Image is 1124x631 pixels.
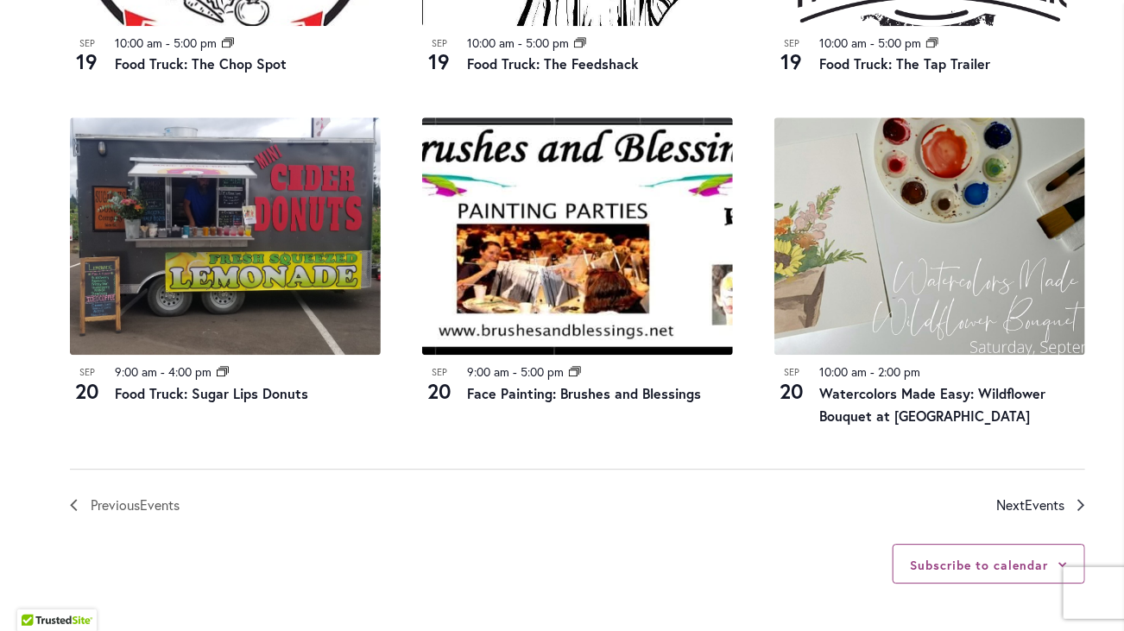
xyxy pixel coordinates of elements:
time: 5:00 pm [521,363,564,380]
span: Sep [774,36,809,51]
span: - [513,363,517,380]
span: Events [140,495,180,514]
a: Food Truck: The Chop Spot [115,54,287,73]
button: Subscribe to calendar [911,557,1048,573]
span: Previous [91,494,180,516]
time: 10:00 am [467,35,515,51]
time: 9:00 am [115,363,157,380]
time: 5:00 pm [526,35,569,51]
time: 10:00 am [819,363,867,380]
img: Food Truck: Sugar Lips Apple Cider Donuts [70,117,381,355]
a: Food Truck: Sugar Lips Donuts [115,384,308,402]
time: 10:00 am [115,35,162,51]
span: Sep [70,36,104,51]
iframe: Launch Accessibility Center [13,570,61,618]
time: 2:00 pm [878,363,920,380]
time: 5:00 pm [174,35,217,51]
time: 5:00 pm [878,35,921,51]
span: 19 [774,47,809,76]
span: - [870,363,875,380]
span: 20 [70,376,104,406]
span: Sep [774,365,809,380]
span: - [870,35,875,51]
span: - [161,363,165,380]
span: 20 [422,376,457,406]
span: 20 [774,376,809,406]
span: Sep [422,365,457,380]
img: 25cdfb0fdae5fac2d41c26229c463054 [774,117,1085,355]
a: Watercolors Made Easy: Wildflower Bouquet at [GEOGRAPHIC_DATA] [819,384,1045,425]
a: Previous Events [70,494,180,516]
span: - [518,35,522,51]
span: - [166,35,170,51]
img: Brushes and Blessings – Face Painting [422,117,733,355]
span: Sep [422,36,457,51]
span: 19 [70,47,104,76]
span: Events [1025,495,1064,514]
time: 10:00 am [819,35,867,51]
span: Sep [70,365,104,380]
time: 4:00 pm [168,363,212,380]
a: Face Painting: Brushes and Blessings [467,384,701,402]
a: Food Truck: The Feedshack [467,54,639,73]
a: Food Truck: The Tap Trailer [819,54,990,73]
span: 19 [422,47,457,76]
span: Next [996,494,1064,516]
time: 9:00 am [467,363,509,380]
a: Next Events [996,494,1085,516]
